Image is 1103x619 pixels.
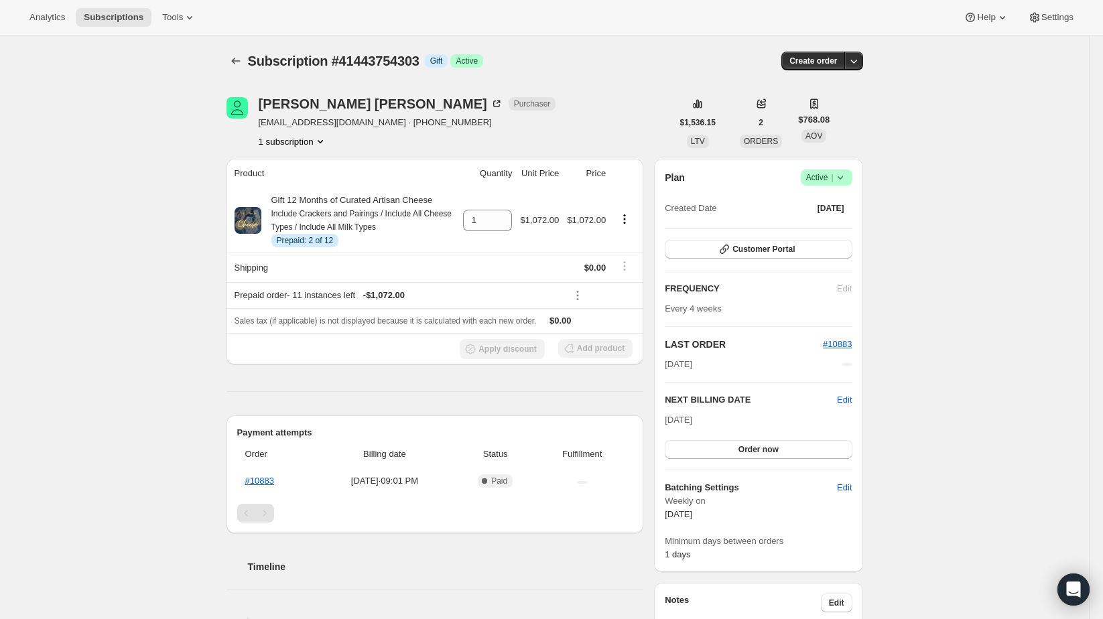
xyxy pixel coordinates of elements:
h2: NEXT BILLING DATE [665,393,837,407]
button: Shipping actions [614,259,635,273]
h3: Notes [665,594,821,612]
a: #10883 [823,339,852,349]
span: - $1,072.00 [363,289,405,302]
span: [EMAIL_ADDRESS][DOMAIN_NAME] · [PHONE_NUMBER] [259,116,556,129]
div: Prepaid order - 11 instances left [235,289,560,302]
a: #10883 [245,476,274,486]
span: $1,072.00 [520,215,559,225]
span: Active [806,171,847,184]
span: Create order [789,56,837,66]
th: Order [237,439,314,469]
button: Subscriptions [226,52,245,70]
span: $0.00 [584,263,606,273]
span: Fulfillment [539,448,625,461]
span: | [831,172,833,183]
span: Weekly on [665,494,852,508]
span: Edit [829,598,844,608]
button: Order now [665,440,852,459]
button: Tools [154,8,204,27]
img: product img [235,207,261,234]
span: [DATE] [665,358,692,371]
span: Prepaid: 2 of 12 [277,235,334,246]
small: Include Crackers and Pairings / Include All Cheese Types / Include All Milk Types [271,209,452,232]
span: ORDERS [744,137,778,146]
span: Gift [430,56,443,66]
span: Edit [837,481,852,494]
span: Help [977,12,995,23]
th: Unit Price [516,159,563,188]
span: Purchaser [514,98,551,109]
span: Analytics [29,12,65,23]
span: $768.08 [798,113,830,127]
nav: Pagination [237,504,633,523]
button: Product actions [259,135,327,148]
span: Sales tax (if applicable) is not displayed because it is calculated with each new order. [235,316,537,326]
button: Settings [1020,8,1082,27]
span: Paid [491,476,507,486]
span: Active [456,56,478,66]
span: Subscriptions [84,12,143,23]
span: LTV [691,137,705,146]
th: Price [563,159,610,188]
span: Created Date [665,202,716,215]
span: $0.00 [549,316,572,326]
button: 2 [751,113,771,132]
h2: Plan [665,171,685,184]
span: Customer Portal [732,244,795,255]
h2: Payment attempts [237,426,633,439]
span: [DATE] [665,415,692,425]
span: [DATE] [818,203,844,214]
span: Tools [162,12,183,23]
button: Customer Portal [665,240,852,259]
div: Gift 12 Months of Curated Artisan Cheese [261,194,456,247]
span: George Patton [226,97,248,119]
th: Shipping [226,253,460,282]
button: Product actions [614,212,635,226]
span: [DATE] · 09:01 PM [318,474,451,488]
span: Subscription #41443754303 [248,54,419,68]
button: Edit [837,393,852,407]
span: Order now [738,444,779,455]
span: Billing date [318,448,451,461]
button: Create order [781,52,845,70]
button: [DATE] [809,199,852,218]
button: Analytics [21,8,73,27]
span: AOV [805,131,822,141]
button: Subscriptions [76,8,151,27]
h2: LAST ORDER [665,338,823,351]
button: Edit [821,594,852,612]
h6: Batching Settings [665,481,837,494]
button: Edit [829,477,860,498]
div: [PERSON_NAME] [PERSON_NAME] [259,97,503,111]
h2: FREQUENCY [665,282,837,295]
span: Status [459,448,531,461]
span: Minimum days between orders [665,535,852,548]
h2: Timeline [248,560,644,573]
span: $1,536.15 [680,117,716,128]
span: [DATE] [665,509,692,519]
span: 1 days [665,549,690,559]
span: $1,072.00 [567,215,606,225]
button: Help [956,8,1017,27]
th: Product [226,159,460,188]
button: #10883 [823,338,852,351]
button: $1,536.15 [672,113,724,132]
span: Settings [1041,12,1074,23]
div: Open Intercom Messenger [1057,573,1090,606]
span: Every 4 weeks [665,303,722,314]
th: Quantity [459,159,516,188]
span: 2 [759,117,763,128]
